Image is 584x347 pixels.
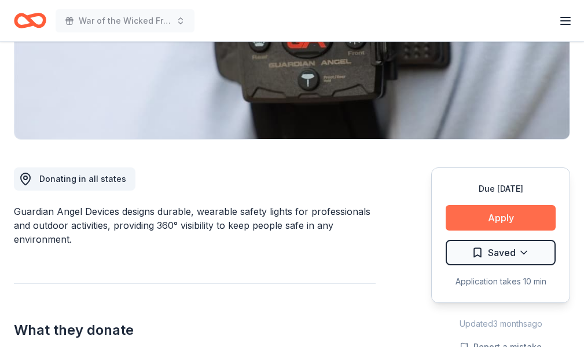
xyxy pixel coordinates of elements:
[39,174,126,184] span: Donating in all states
[431,317,570,331] div: Updated 3 months ago
[446,205,556,231] button: Apply
[446,275,556,288] div: Application takes 10 min
[14,204,376,246] div: Guardian Angel Devices designs durable, wearable safety lights for professionals and outdoor acti...
[79,14,171,28] span: War of the Wicked Friendly 10uC
[488,245,516,260] span: Saved
[446,240,556,265] button: Saved
[14,7,46,34] a: Home
[56,9,194,32] button: War of the Wicked Friendly 10uC
[446,182,556,196] div: Due [DATE]
[14,321,376,339] h2: What they donate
